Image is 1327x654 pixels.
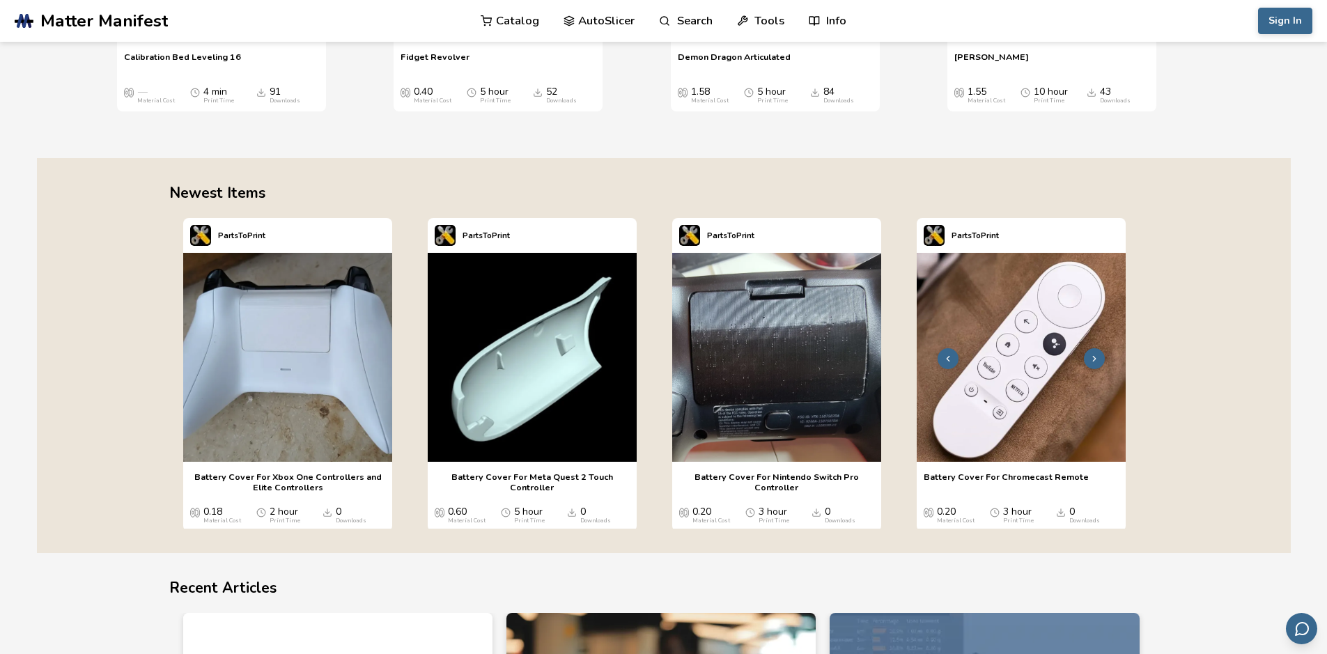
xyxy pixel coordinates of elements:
swiper-slide: 3 / 4 [672,218,903,531]
img: PartsToPrint's profile [190,225,211,246]
div: 3 hour [1003,506,1034,524]
div: Material Cost [692,517,730,524]
div: 5 hour [480,86,511,104]
span: Matter Manifest [40,11,168,31]
h2: Newest Items [169,182,1158,204]
span: Average Print Time [744,86,754,98]
span: Downloads [533,86,543,98]
span: Average Print Time [190,86,200,98]
div: 0 [825,506,855,524]
img: PartsToPrint's profile [924,225,945,246]
div: Print Time [480,98,511,104]
a: PartsToPrint's profilePartsToPrint [672,218,761,253]
div: Downloads [1069,517,1100,524]
a: Battery Cover For Meta Quest 2 Touch Controller [435,472,630,492]
div: Print Time [759,517,789,524]
a: PartsToPrint's profilePartsToPrint [428,218,517,253]
div: 1.58 [691,86,729,104]
div: Downloads [580,517,611,524]
span: Downloads [256,86,266,98]
span: Average Print Time [467,86,476,98]
span: Downloads [1056,506,1066,517]
span: Average Cost [190,506,200,517]
a: Battery Cover For Chromecast Remote [924,472,1089,492]
div: 5 hour [514,506,545,524]
div: 5 hour [757,86,788,104]
span: Downloads [567,506,577,517]
img: PartsToPrint's profile [435,225,456,246]
div: Print Time [203,98,234,104]
swiper-slide: 1 / 4 [183,218,414,531]
div: Material Cost [448,517,486,524]
swiper-slide: 2 / 4 [428,218,658,531]
h2: Recent Articles [169,577,1158,599]
a: PartsToPrint's profilePartsToPrint [183,218,272,253]
div: Print Time [757,98,788,104]
div: Print Time [514,517,545,524]
a: Battery Cover For Nintendo Switch Pro Controller [679,472,874,492]
p: PartsToPrint [952,228,999,243]
div: 43 [1100,86,1131,104]
img: PartsToPrint's profile [679,225,700,246]
div: 1.55 [968,86,1005,104]
span: Average Cost [954,86,964,98]
div: 0 [1069,506,1100,524]
div: Downloads [270,98,300,104]
span: — [137,86,147,98]
span: Downloads [1087,86,1096,98]
span: Average Print Time [745,506,755,517]
p: PartsToPrint [218,228,265,243]
span: Average Print Time [501,506,511,517]
div: 3 hour [759,506,789,524]
span: Average Cost [678,86,688,98]
span: Average Cost [679,506,689,517]
div: 0.20 [692,506,730,524]
span: Average Cost [401,86,410,98]
a: PartsToPrint's profilePartsToPrint [917,218,1006,253]
span: Average Print Time [1021,86,1030,98]
div: 0 [580,506,611,524]
div: Print Time [270,517,300,524]
a: Battery Cover For Xbox One Controllers and Elite Controllers [190,472,385,492]
div: Material Cost [414,98,451,104]
span: Average Print Time [256,506,266,517]
span: Average Cost [924,506,933,517]
div: Downloads [823,98,854,104]
div: 0 [336,506,366,524]
div: Downloads [546,98,577,104]
span: Average Cost [435,506,444,517]
span: Downloads [812,506,821,517]
swiper-slide: 4 / 4 [917,218,1147,531]
span: Average Cost [124,86,134,98]
div: Material Cost [203,517,241,524]
div: 52 [546,86,577,104]
div: 0.18 [203,506,241,524]
div: Print Time [1034,98,1064,104]
div: Downloads [1100,98,1131,104]
a: Calibration Bed Leveling 16 [124,52,241,72]
div: Print Time [1003,517,1034,524]
a: Fidget Revolver [401,52,470,72]
div: 0.60 [448,506,486,524]
div: Material Cost [968,98,1005,104]
div: 0.40 [414,86,451,104]
p: PartsToPrint [463,228,510,243]
span: Downloads [323,506,332,517]
a: [PERSON_NAME] [954,52,1029,72]
div: Material Cost [937,517,975,524]
span: Average Print Time [990,506,1000,517]
button: Sign In [1258,8,1312,34]
div: Material Cost [691,98,729,104]
div: 4 min [203,86,234,104]
div: Downloads [825,517,855,524]
a: Demon Dragon Articulated [678,52,791,72]
div: 10 hour [1034,86,1068,104]
span: Downloads [810,86,820,98]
